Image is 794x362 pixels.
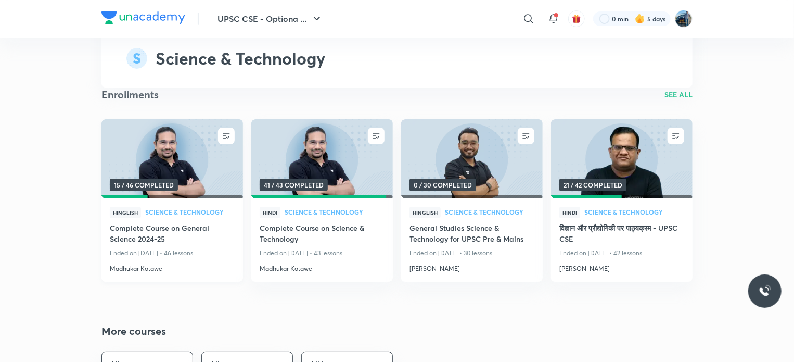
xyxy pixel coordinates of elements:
a: General Studies Science & Technology for UPSC Pre & Mains [409,222,534,246]
img: new-thumbnail [549,118,694,199]
button: UPSC CSE - Optiona ... [211,8,329,29]
span: Hindi [559,207,580,218]
span: Science & Technology [145,209,235,215]
span: Science & Technology [584,209,684,215]
h2: Science & Technology [156,46,325,71]
h4: Enrollments [101,87,159,103]
span: 41 / 43 COMPLETED [260,179,328,191]
a: Madhukar Kotawe [110,260,235,273]
a: [PERSON_NAME] [409,260,534,273]
span: Science & Technology [445,209,534,215]
span: Science & Technology [285,209,385,215]
a: Science & Technology [445,209,534,216]
a: [PERSON_NAME] [559,260,684,273]
a: new-thumbnail0 / 30 COMPLETED [401,119,543,198]
img: new-thumbnail [100,118,244,199]
img: I A S babu [675,10,693,28]
p: Ended on [DATE] • 43 lessons [260,246,385,260]
img: Company Logo [101,11,185,24]
a: Madhukar Kotawe [260,260,385,273]
img: ttu [759,285,771,297]
a: SEE ALL [664,91,693,98]
img: streak [635,14,645,24]
img: new-thumbnail [400,118,544,199]
button: avatar [568,10,585,27]
p: Ended on [DATE] • 42 lessons [559,246,684,260]
a: Science & Technology [145,209,235,216]
p: Ended on [DATE] • 46 lessons [110,246,235,260]
img: avatar [572,14,581,23]
a: Science & Technology [584,209,684,216]
p: Ended on [DATE] • 30 lessons [409,246,534,260]
img: syllabus-subject-icon [126,48,147,69]
h2: More courses [101,323,543,339]
a: Complete Course on Science & Technology [260,222,385,246]
a: new-thumbnail15 / 46 COMPLETED [101,119,243,198]
a: विज्ञान और प्रौद्योगिकी पर पाठ्यक्रम - UPSC CSE [559,222,684,246]
a: Complete Course on General Science 2024-25 [110,222,235,246]
span: 0 / 30 COMPLETED [409,179,476,191]
img: new-thumbnail [250,118,394,199]
span: Hindi [260,207,280,218]
a: new-thumbnail41 / 43 COMPLETED [251,119,393,198]
a: new-thumbnail21 / 42 COMPLETED [551,119,693,198]
span: Hinglish [110,207,141,218]
span: 15 / 46 COMPLETED [110,179,178,191]
span: Hinglish [409,207,441,218]
a: Company Logo [101,11,185,27]
span: 21 / 42 COMPLETED [559,179,626,191]
a: Science & Technology [285,209,385,216]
